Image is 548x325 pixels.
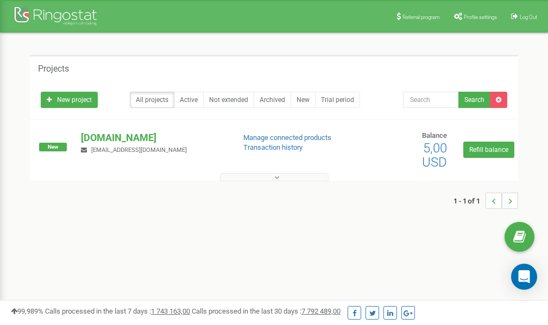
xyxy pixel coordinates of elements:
[243,143,303,151] a: Transaction history
[403,92,459,108] input: Search
[422,141,447,170] span: 5,00 USD
[464,14,497,20] span: Profile settings
[203,92,254,108] a: Not extended
[174,92,204,108] a: Active
[91,146,187,154] span: [EMAIL_ADDRESS][DOMAIN_NAME]
[41,92,98,108] a: New project
[130,92,174,108] a: All projects
[402,14,440,20] span: Referral program
[192,307,341,315] span: Calls processed in the last 30 days :
[463,142,514,158] a: Refill balance
[520,14,537,20] span: Log Out
[453,193,486,209] span: 1 - 1 of 1
[45,307,190,315] span: Calls processed in the last 7 days :
[254,92,291,108] a: Archived
[315,92,360,108] a: Trial period
[243,133,331,142] a: Manage connected products
[151,307,190,315] u: 1 743 163,00
[301,307,341,315] u: 7 792 489,00
[39,143,67,151] span: New
[422,131,447,139] span: Balance
[38,64,69,74] h5: Projects
[11,307,43,315] span: 99,989%
[511,264,537,290] div: Open Intercom Messenger
[458,92,490,108] button: Search
[453,182,518,220] nav: ...
[291,92,316,108] a: New
[81,131,225,145] p: [DOMAIN_NAME]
